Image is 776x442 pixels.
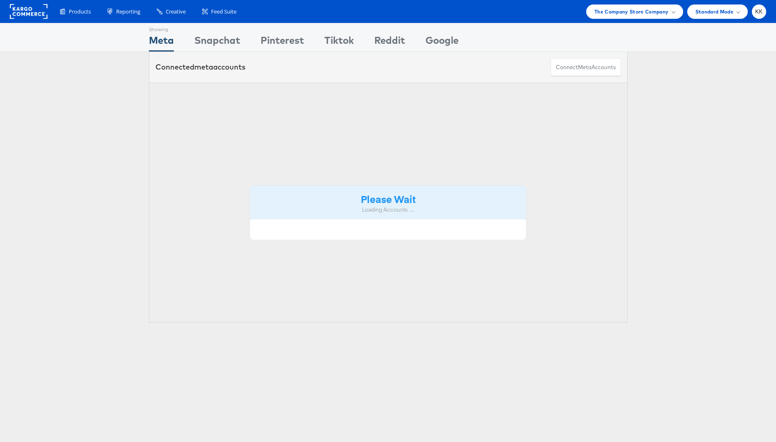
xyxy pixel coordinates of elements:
strong: Please Wait [361,192,416,205]
div: Showing [149,23,174,33]
span: meta [578,63,592,71]
div: Loading Accounts .... [256,206,520,214]
div: Snapchat [194,33,240,52]
span: Products [69,8,91,16]
div: Reddit [374,33,405,52]
div: Meta [149,33,174,52]
div: Pinterest [261,33,304,52]
button: ConnectmetaAccounts [551,58,621,77]
span: Standard Mode [695,7,733,16]
div: Connected accounts [155,62,245,72]
span: Creative [166,8,186,16]
span: The Company Store Company [594,7,669,16]
div: Google [425,33,459,52]
span: meta [194,62,213,72]
span: Feed Suite [211,8,236,16]
span: KK [755,9,763,14]
div: Tiktok [324,33,354,52]
span: Reporting [116,8,140,16]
